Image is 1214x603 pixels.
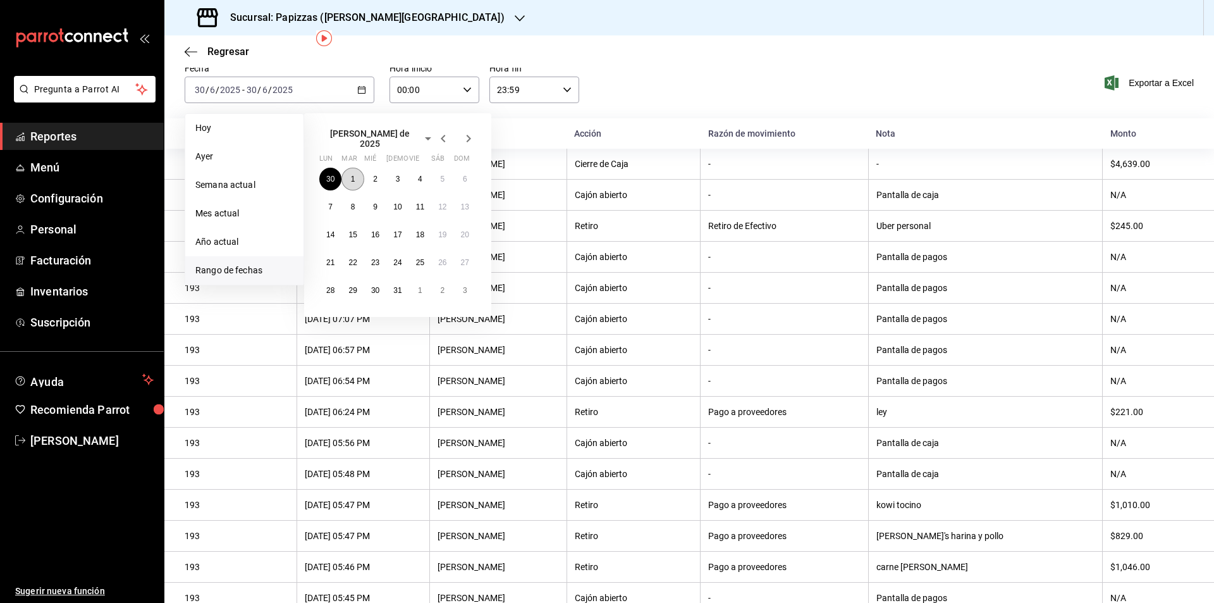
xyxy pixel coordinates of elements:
[194,85,205,95] input: --
[341,168,364,190] button: 1 de julio de 2025
[185,283,289,293] div: 193
[341,251,364,274] button: 22 de julio de 2025
[386,168,408,190] button: 3 de julio de 2025
[305,314,422,324] div: [DATE] 07:07 PM
[1110,500,1194,510] div: $1,010.00
[319,279,341,302] button: 28 de julio de 2025
[305,593,422,603] div: [DATE] 05:45 PM
[438,407,558,417] div: [PERSON_NAME]
[708,221,861,231] div: Retiro de Efectivo
[489,64,579,73] label: Hora fin
[438,314,558,324] div: [PERSON_NAME]
[216,85,219,95] span: /
[246,85,257,95] input: --
[348,230,357,239] abbr: 15 de julio de 2025
[876,593,1095,603] div: Pantalla de pagos
[220,10,505,25] h3: Sucursal: Papizzas ([PERSON_NAME][GEOGRAPHIC_DATA])
[575,500,692,510] div: Retiro
[364,251,386,274] button: 23 de julio de 2025
[305,407,422,417] div: [DATE] 06:24 PM
[34,83,136,96] span: Pregunta a Parrot AI
[207,46,249,58] span: Regresar
[371,230,379,239] abbr: 16 de julio de 2025
[185,593,289,603] div: 193
[575,562,692,572] div: Retiro
[9,92,156,105] a: Pregunta a Parrot AI
[1110,159,1194,169] div: $4,639.00
[30,432,154,449] span: [PERSON_NAME]
[575,438,692,448] div: Cajón abierto
[575,469,692,479] div: Cajón abierto
[575,252,692,262] div: Cajón abierto
[876,314,1095,324] div: Pantalla de pagos
[868,118,1103,149] th: Nota
[195,121,293,135] span: Hoy
[185,345,289,355] div: 193
[185,407,289,417] div: 193
[305,531,422,541] div: [DATE] 05:47 PM
[319,223,341,246] button: 14 de julio de 2025
[386,279,408,302] button: 31 de julio de 2025
[319,128,420,149] span: [PERSON_NAME] de 2025
[1110,252,1194,262] div: N/A
[351,175,355,183] abbr: 1 de julio de 2025
[876,252,1095,262] div: Pantalla de pagos
[567,118,700,149] th: Acción
[431,223,453,246] button: 19 de julio de 2025
[876,159,1095,169] div: -
[373,202,377,211] abbr: 9 de julio de 2025
[708,252,861,262] div: -
[708,314,861,324] div: -
[438,593,558,603] div: [PERSON_NAME]
[205,85,209,95] span: /
[416,230,424,239] abbr: 18 de julio de 2025
[393,230,402,239] abbr: 17 de julio de 2025
[1110,407,1194,417] div: $221.00
[418,175,422,183] abbr: 4 de julio de 2025
[463,175,467,183] abbr: 6 de julio de 2025
[575,221,692,231] div: Retiro
[364,168,386,190] button: 2 de julio de 2025
[386,251,408,274] button: 24 de julio de 2025
[30,159,154,176] span: Menú
[1110,190,1194,200] div: N/A
[185,531,289,541] div: 193
[371,258,379,267] abbr: 23 de julio de 2025
[185,469,289,479] div: 193
[373,175,377,183] abbr: 2 de julio de 2025
[30,283,154,300] span: Inventarios
[393,258,402,267] abbr: 24 de julio de 2025
[319,196,341,218] button: 7 de julio de 2025
[272,85,293,95] input: ----
[454,196,476,218] button: 13 de julio de 2025
[708,469,861,479] div: -
[416,258,424,267] abbr: 25 de julio de 2025
[876,469,1095,479] div: Pantalla de caja
[454,223,476,246] button: 20 de julio de 2025
[708,500,861,510] div: Pago a proveedores
[219,85,241,95] input: ----
[185,314,289,324] div: 193
[195,264,293,277] span: Rango de fechas
[316,30,332,46] button: Tooltip marker
[262,85,268,95] input: --
[1110,469,1194,479] div: N/A
[876,283,1095,293] div: Pantalla de pagos
[431,251,453,274] button: 26 de julio de 2025
[305,469,422,479] div: [DATE] 05:48 PM
[438,202,446,211] abbr: 12 de julio de 2025
[454,251,476,274] button: 27 de julio de 2025
[454,154,470,168] abbr: domingo
[30,372,137,387] span: Ayuda
[431,154,445,168] abbr: sábado
[341,223,364,246] button: 15 de julio de 2025
[708,593,861,603] div: -
[461,230,469,239] abbr: 20 de julio de 2025
[1103,118,1214,149] th: Monto
[268,85,272,95] span: /
[257,85,261,95] span: /
[389,64,479,73] label: Hora inicio
[440,286,445,295] abbr: 2 de agosto de 2025
[438,258,446,267] abbr: 26 de julio de 2025
[708,283,861,293] div: -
